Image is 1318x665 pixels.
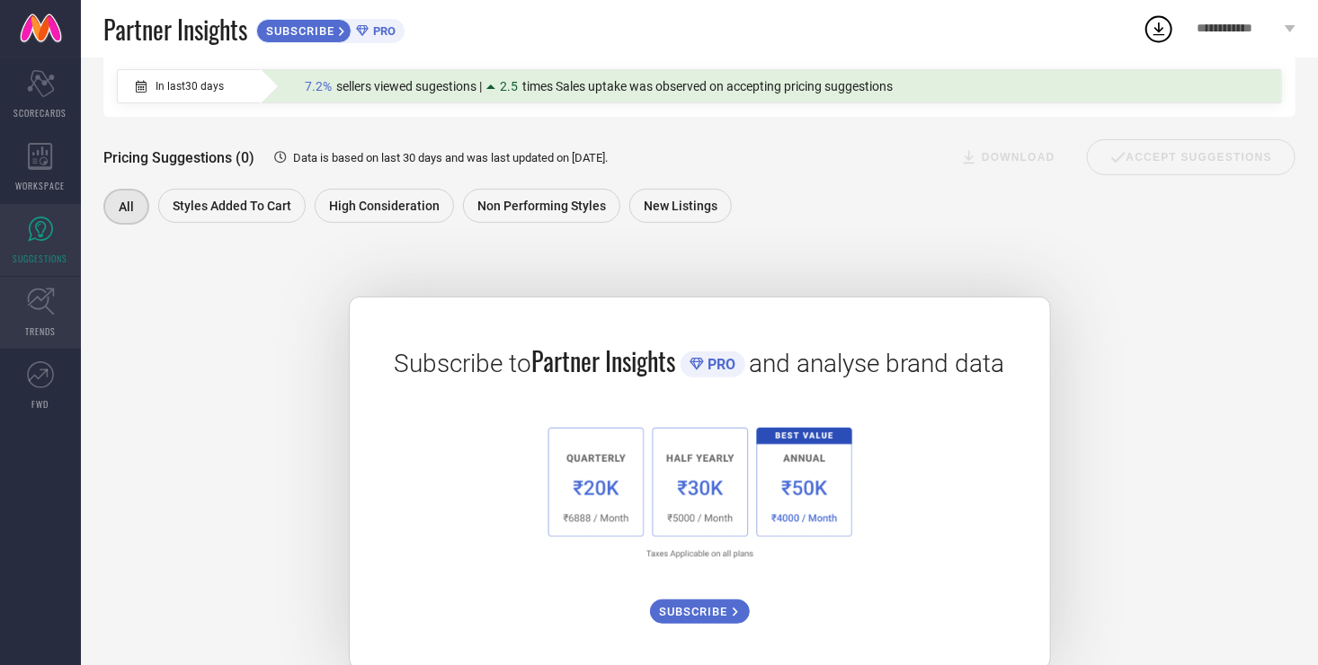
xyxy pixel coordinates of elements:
[32,397,49,411] span: FWD
[305,79,332,93] span: 7.2%
[704,356,736,373] span: PRO
[103,11,247,48] span: Partner Insights
[293,151,608,164] span: Data is based on last 30 days and was last updated on [DATE] .
[13,252,68,265] span: SUGGESTIONS
[650,586,750,624] a: SUBSCRIBE
[1143,13,1175,45] div: Open download list
[644,199,717,213] span: New Listings
[535,415,865,568] img: 1a6fb96cb29458d7132d4e38d36bc9c7.png
[14,106,67,120] span: SCORECARDS
[500,79,518,93] span: 2.5
[329,199,440,213] span: High Consideration
[156,80,224,93] span: In last 30 days
[257,24,339,38] span: SUBSCRIBE
[256,14,405,43] a: SUBSCRIBEPRO
[119,199,134,214] span: All
[173,199,291,213] span: Styles Added To Cart
[395,349,532,378] span: Subscribe to
[369,24,396,38] span: PRO
[660,605,733,618] span: SUBSCRIBE
[103,149,254,166] span: Pricing Suggestions (0)
[25,324,56,338] span: TRENDS
[1087,139,1296,175] div: Accept Suggestions
[16,179,66,192] span: WORKSPACE
[296,75,902,98] div: Percentage of sellers who have viewed suggestions for the current Insight Type
[750,349,1005,378] span: and analyse brand data
[522,79,893,93] span: times Sales uptake was observed on accepting pricing suggestions
[336,79,482,93] span: sellers viewed sugestions |
[532,342,676,379] span: Partner Insights
[477,199,606,213] span: Non Performing Styles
